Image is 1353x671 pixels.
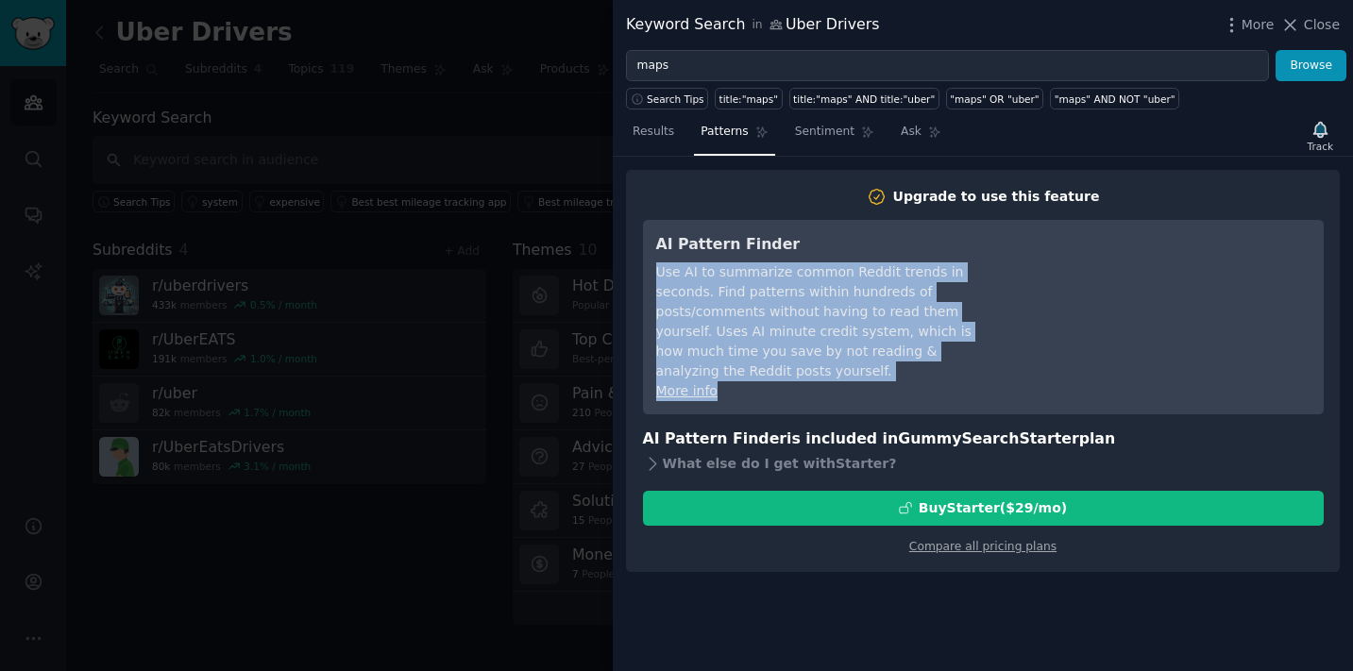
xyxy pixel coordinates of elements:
button: More [1222,15,1275,35]
span: Close [1304,15,1340,35]
div: title:"maps" AND title:"uber" [793,92,935,106]
div: title:"maps" [719,92,779,106]
div: Keyword Search Uber Drivers [626,13,879,37]
a: Ask [894,117,948,156]
div: Track [1308,140,1333,153]
iframe: YouTube video player [1027,233,1311,375]
a: Sentiment [788,117,881,156]
span: Ask [901,124,922,141]
a: "maps" AND NOT "uber" [1050,88,1179,109]
a: More info [656,383,718,398]
div: Buy Starter ($ 29 /mo ) [919,498,1067,518]
a: Compare all pricing plans [909,540,1057,553]
input: Try a keyword related to your business [626,50,1269,82]
button: Browse [1276,50,1346,82]
span: in [752,17,762,34]
div: "maps" AND NOT "uber" [1055,92,1175,106]
div: "maps" OR "uber" [950,92,1039,106]
a: title:"maps" [715,88,783,109]
a: Patterns [694,117,774,156]
button: BuyStarter($29/mo) [643,491,1324,526]
button: Track [1301,116,1340,156]
button: Search Tips [626,88,708,109]
a: Results [626,117,681,156]
h3: AI Pattern Finder is included in plan [643,428,1324,451]
div: What else do I get with Starter ? [643,451,1324,478]
span: More [1242,15,1275,35]
div: Use AI to summarize common Reddit trends in seconds. Find patterns within hundreds of posts/comme... [656,262,1001,381]
div: Upgrade to use this feature [893,187,1100,207]
h3: AI Pattern Finder [656,233,1001,257]
span: GummySearch Starter [898,429,1078,447]
span: Sentiment [795,124,854,141]
a: "maps" OR "uber" [946,88,1043,109]
button: Close [1280,15,1340,35]
span: Search Tips [647,92,704,106]
span: Results [633,124,674,141]
a: title:"maps" AND title:"uber" [789,88,939,109]
span: Patterns [701,124,748,141]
